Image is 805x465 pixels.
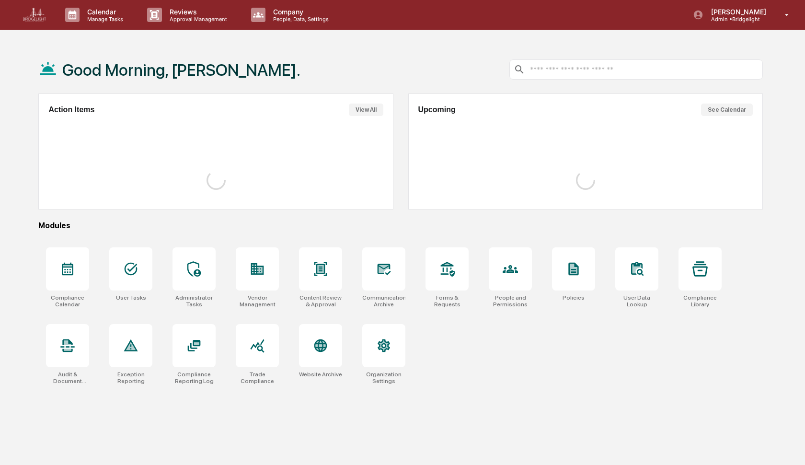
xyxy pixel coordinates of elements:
img: logo [23,8,46,22]
div: Compliance Reporting Log [172,371,216,384]
p: Reviews [162,8,232,16]
p: Manage Tasks [80,16,128,23]
div: User Tasks [116,294,146,301]
div: Audit & Document Logs [46,371,89,384]
div: Communications Archive [362,294,405,308]
div: Compliance Library [678,294,722,308]
div: Vendor Management [236,294,279,308]
h2: Upcoming [418,105,456,114]
div: Trade Compliance [236,371,279,384]
h1: Good Morning, [PERSON_NAME]. [62,60,300,80]
div: Website Archive [299,371,342,378]
button: View All [349,104,383,116]
div: People and Permissions [489,294,532,308]
div: Modules [38,221,763,230]
p: Admin • Bridgelight [703,16,771,23]
p: Company [265,8,333,16]
div: Exception Reporting [109,371,152,384]
div: User Data Lookup [615,294,658,308]
p: [PERSON_NAME] [703,8,771,16]
div: Compliance Calendar [46,294,89,308]
button: See Calendar [701,104,753,116]
div: Forms & Requests [425,294,469,308]
div: Organization Settings [362,371,405,384]
p: People, Data, Settings [265,16,333,23]
p: Calendar [80,8,128,16]
div: Administrator Tasks [172,294,216,308]
p: Approval Management [162,16,232,23]
div: Policies [563,294,585,301]
h2: Action Items [48,105,94,114]
div: Content Review & Approval [299,294,342,308]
